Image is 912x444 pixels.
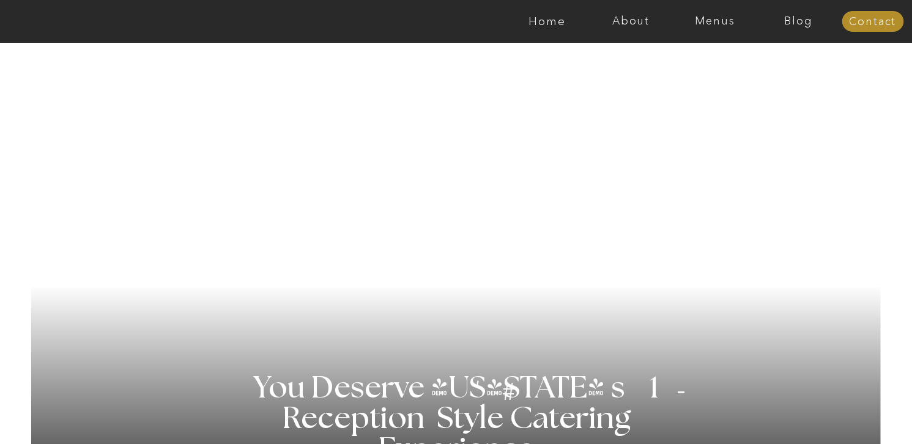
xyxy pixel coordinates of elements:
[673,15,757,28] a: Menus
[842,16,903,28] a: Contact
[475,380,545,415] h3: #
[757,15,840,28] a: Blog
[453,374,503,404] h3: '
[653,359,689,429] h3: '
[589,15,673,28] a: About
[505,15,589,28] a: Home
